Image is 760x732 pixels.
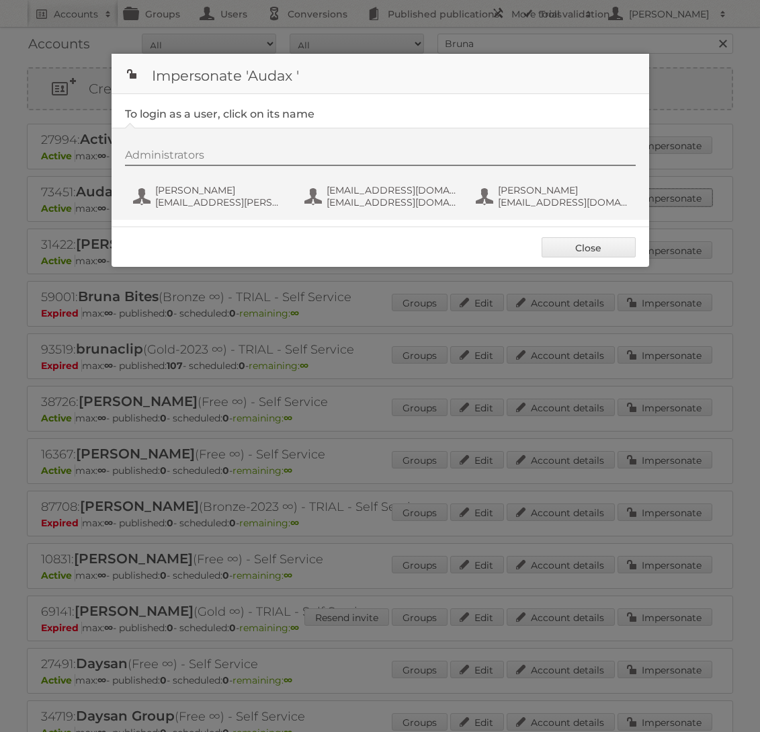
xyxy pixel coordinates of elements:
span: [EMAIL_ADDRESS][PERSON_NAME][DOMAIN_NAME] [155,196,286,208]
button: [PERSON_NAME] [EMAIL_ADDRESS][PERSON_NAME][DOMAIN_NAME] [132,183,290,210]
h1: Impersonate 'Audax ' [112,54,649,94]
button: [PERSON_NAME] [EMAIL_ADDRESS][DOMAIN_NAME] [474,183,632,210]
a: Close [542,237,636,257]
span: [EMAIL_ADDRESS][DOMAIN_NAME] [327,196,457,208]
span: [PERSON_NAME] [498,184,628,196]
button: [EMAIL_ADDRESS][DOMAIN_NAME] [EMAIL_ADDRESS][DOMAIN_NAME] [303,183,461,210]
span: [EMAIL_ADDRESS][DOMAIN_NAME] [498,196,628,208]
legend: To login as a user, click on its name [125,108,314,120]
span: [EMAIL_ADDRESS][DOMAIN_NAME] [327,184,457,196]
div: Administrators [125,149,636,166]
span: [PERSON_NAME] [155,184,286,196]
